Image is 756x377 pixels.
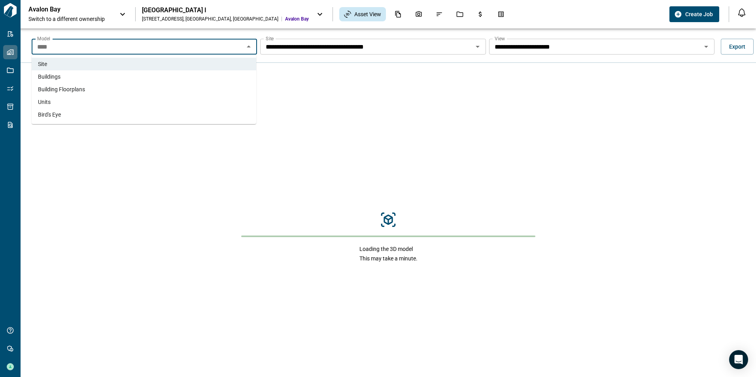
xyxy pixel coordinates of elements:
div: Asset View [339,7,386,21]
span: Asset View [354,10,381,18]
label: View [495,35,505,42]
div: Open Intercom Messenger [729,350,748,369]
div: Photos [410,8,427,21]
button: Open [472,41,483,52]
span: Avalon Bay [285,16,309,22]
div: Takeoff Center [493,8,509,21]
div: Documents [390,8,406,21]
span: Switch to a different ownership [28,15,112,23]
div: [STREET_ADDRESS] , [GEOGRAPHIC_DATA] , [GEOGRAPHIC_DATA] [142,16,278,22]
div: Issues & Info [431,8,448,21]
button: Open notification feed [735,6,748,19]
span: Units [38,98,51,106]
span: Export [729,43,745,51]
button: Close [243,41,254,52]
button: Create Job [669,6,719,22]
label: Model [37,35,50,42]
div: Jobs [452,8,468,21]
span: Building Floorplans [38,85,85,93]
button: Open [701,41,712,52]
span: Bird's Eye [38,111,61,119]
span: Site [38,60,47,68]
span: Create Job [685,10,713,18]
p: Avalon Bay [28,6,100,13]
button: Export [721,39,754,55]
span: Buildings [38,73,60,81]
label: Site [266,35,274,42]
div: Budgets [472,8,489,21]
span: Loading the 3D model [359,245,418,253]
div: [GEOGRAPHIC_DATA] I [142,6,309,14]
span: This may take a minute. [359,254,418,262]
